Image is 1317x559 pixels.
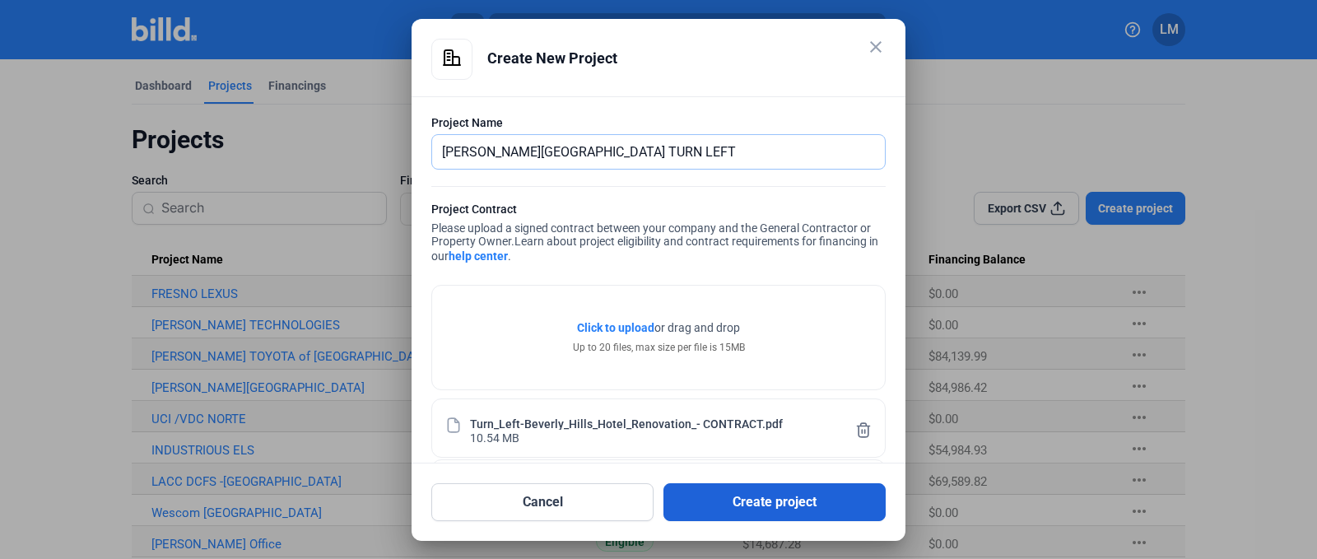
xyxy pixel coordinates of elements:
div: Create New Project [487,39,886,78]
div: Project Name [431,114,886,131]
button: Cancel [431,483,654,521]
mat-icon: close [866,37,886,57]
span: Learn about project eligibility and contract requirements for financing in our . [431,235,878,263]
a: help center [449,249,508,263]
div: Up to 20 files, max size per file is 15MB [573,340,745,355]
div: Please upload a signed contract between your company and the General Contractor or Property Owner. [431,201,886,268]
span: Click to upload [577,321,654,334]
div: Turn_Left-Beverly_Hills_Hotel_Renovation_- CONTRACT.pdf [470,416,783,430]
div: 10.54 MB [470,430,519,444]
span: or drag and drop [654,319,740,336]
div: Project Contract [431,201,886,221]
button: Create project [663,483,886,521]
